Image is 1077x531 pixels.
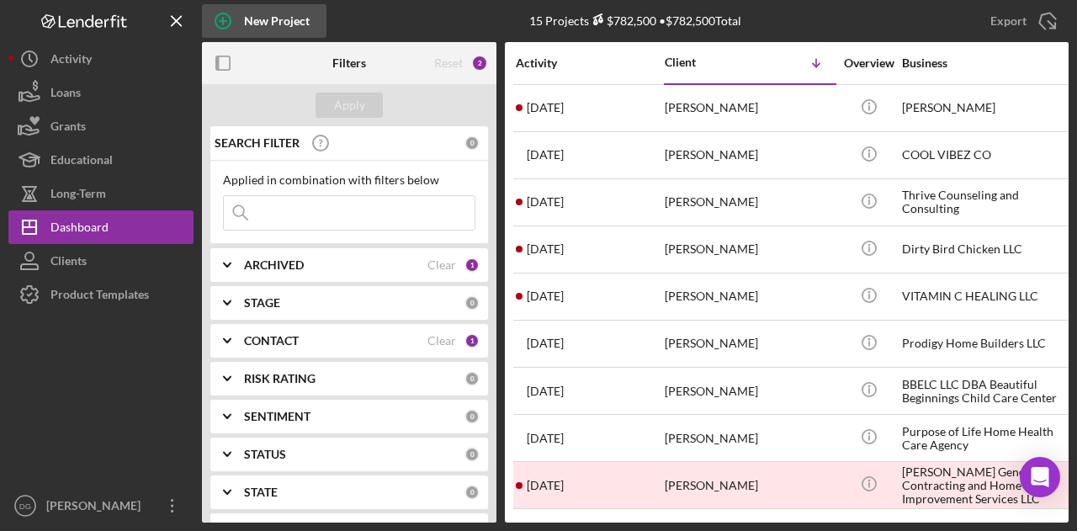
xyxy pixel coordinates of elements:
b: SEARCH FILTER [215,136,300,150]
div: [PERSON_NAME] [42,489,151,527]
div: [PERSON_NAME] [665,416,833,460]
time: 2025-09-23 17:00 [527,385,564,398]
div: [PERSON_NAME] [665,133,833,178]
div: Activity [50,42,92,80]
div: Activity [516,56,663,70]
div: 2 [471,55,488,72]
div: New Project [244,4,310,38]
div: Prodigy Home Builders LLC [902,321,1070,366]
div: 0 [464,135,480,151]
b: Filters [332,56,366,70]
time: 2025-08-01 16:01 [527,148,564,162]
div: Dashboard [50,210,109,248]
b: CONTACT [244,334,299,348]
time: 2025-09-01 18:03 [527,101,564,114]
button: Grants [8,109,194,143]
div: Clear [427,334,456,348]
button: Educational [8,143,194,177]
div: 0 [464,485,480,500]
div: 1 [464,258,480,273]
div: 0 [464,447,480,462]
button: Apply [316,93,383,118]
time: 2025-09-29 18:17 [527,432,564,445]
div: [PERSON_NAME] [665,369,833,413]
div: Loans [50,76,81,114]
div: Overview [837,56,900,70]
b: STATE [244,486,278,499]
button: DG[PERSON_NAME] [8,489,194,523]
time: 2025-04-02 14:06 [527,242,564,256]
div: COOL VIBEZ CO [902,133,1070,178]
time: 2025-10-01 21:01 [527,289,564,303]
b: SENTIMENT [244,410,310,423]
div: Thrive Counseling and Consulting [902,180,1070,225]
button: Export [974,4,1069,38]
div: Reset [434,56,463,70]
b: STATUS [244,448,286,461]
b: STAGE [244,296,280,310]
time: 2025-10-02 12:02 [527,337,564,350]
div: [PERSON_NAME] [665,180,833,225]
b: ARCHIVED [244,258,304,272]
div: $782,500 [589,13,656,28]
div: 0 [464,371,480,386]
text: DG [19,502,31,511]
time: 2025-09-12 00:06 [527,479,564,492]
button: New Project [202,4,326,38]
div: Product Templates [50,278,149,316]
div: Export [990,4,1027,38]
div: [PERSON_NAME] [665,274,833,319]
div: [PERSON_NAME] General Contracting and Home Improvement Services LLC [902,463,1070,507]
button: Loans [8,76,194,109]
div: Purpose of Life Home Health Care Agency [902,416,1070,460]
button: Clients [8,244,194,278]
div: 0 [464,409,480,424]
div: [PERSON_NAME] [665,227,833,272]
div: 15 Projects • $782,500 Total [529,13,741,28]
div: BBELC LLC DBA Beautiful Beginnings Child Care Center [902,369,1070,413]
button: Activity [8,42,194,76]
div: Clear [427,258,456,272]
div: Open Intercom Messenger [1020,457,1060,497]
div: [PERSON_NAME] [902,86,1070,130]
div: Business [902,56,1070,70]
div: Client [665,56,749,69]
div: Grants [50,109,86,147]
div: VITAMIN C HEALING LLC [902,274,1070,319]
div: 0 [464,295,480,311]
div: Dirty Bird Chicken LLC [902,227,1070,272]
button: Long-Term [8,177,194,210]
div: [PERSON_NAME] [665,86,833,130]
div: Long-Term [50,177,106,215]
button: Dashboard [8,210,194,244]
div: Apply [334,93,365,118]
div: [PERSON_NAME] [665,463,833,507]
b: RISK RATING [244,372,316,385]
div: Educational [50,143,113,181]
div: Clients [50,244,87,282]
div: 1 [464,333,480,348]
time: 2025-08-22 01:56 [527,195,564,209]
div: Applied in combination with filters below [223,173,475,187]
button: Product Templates [8,278,194,311]
div: [PERSON_NAME] [665,321,833,366]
